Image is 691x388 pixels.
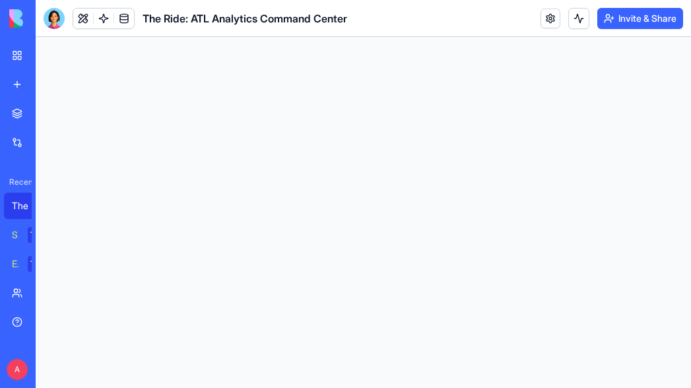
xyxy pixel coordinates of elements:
[4,177,32,187] span: Recent
[12,199,49,212] div: The Ride: ATL Analytics Command Center
[12,257,18,271] div: Email Marketing Generator
[143,11,347,26] span: The Ride: ATL Analytics Command Center
[4,222,57,248] a: Social Media Content GeneratorTRY
[7,359,28,380] span: A
[4,251,57,277] a: Email Marketing GeneratorTRY
[597,8,683,29] button: Invite & Share
[4,193,57,219] a: The Ride: ATL Analytics Command Center
[28,256,49,272] div: TRY
[9,9,91,28] img: logo
[28,227,49,243] div: TRY
[12,228,18,242] div: Social Media Content Generator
